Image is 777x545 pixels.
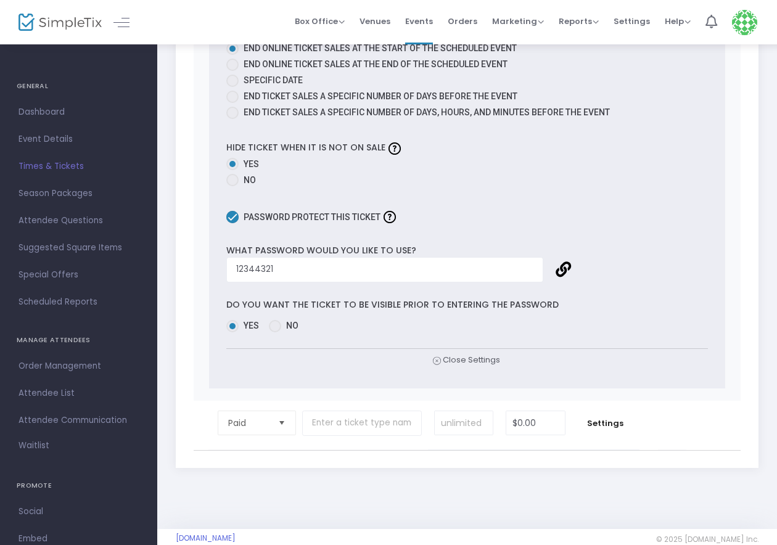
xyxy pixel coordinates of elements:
input: Price [506,411,565,435]
input: Enter a ticket type name. e.g. General Admission [302,411,422,436]
a: [DOMAIN_NAME] [176,533,236,543]
span: End ticket sales a specific number of days before the event [244,91,517,101]
span: Password protect this ticket [244,210,380,224]
span: End ticket sales a specific number of days, hours, and minutes before the event [244,107,610,117]
span: Attendee List [18,385,139,401]
span: Specific Date [244,75,303,85]
span: Scheduled Reports [18,294,139,310]
span: Reports [559,15,599,27]
span: Special Offers [18,267,139,283]
span: End online ticket sales at the end of the scheduled event [244,59,508,69]
span: Yes [239,319,259,332]
span: End online ticket sales at the start of the scheduled event [244,43,517,53]
h4: PROMOTE [17,473,141,498]
span: Suggested Square Items [18,240,139,256]
span: Attendee Communication [18,412,139,428]
span: Events [405,6,433,37]
h4: MANAGE ATTENDEES [17,328,141,353]
span: Attendee Questions [18,213,139,229]
span: Waitlist [18,440,49,452]
span: © 2025 [DOMAIN_NAME] Inc. [656,535,758,544]
span: Venues [360,6,390,37]
label: What Password would you like to use? [226,244,416,257]
img: question-mark [384,211,396,223]
input: unlimited [435,411,493,435]
span: Settings [614,6,650,37]
span: Close Settings [433,354,500,367]
span: Social [18,504,139,520]
span: Times & Tickets [18,158,139,174]
span: No [239,174,256,187]
span: Help [665,15,691,27]
img: question-mark [388,142,401,155]
span: Marketing [492,15,544,27]
span: Yes [239,158,259,171]
span: Order Management [18,358,139,374]
span: Event Details [18,131,139,147]
span: Season Packages [18,186,139,202]
input: Enter a password [226,257,543,282]
span: Dashboard [18,104,139,120]
span: Orders [448,6,477,37]
label: Do you want the ticket to be visible prior to entering the password [226,298,559,311]
button: Select [273,411,290,435]
span: Box Office [295,15,345,27]
h4: GENERAL [17,74,141,99]
span: No [281,319,298,332]
span: Paid [228,417,268,429]
label: Hide ticket when it is not on sale [226,138,404,157]
span: Settings [578,417,633,430]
